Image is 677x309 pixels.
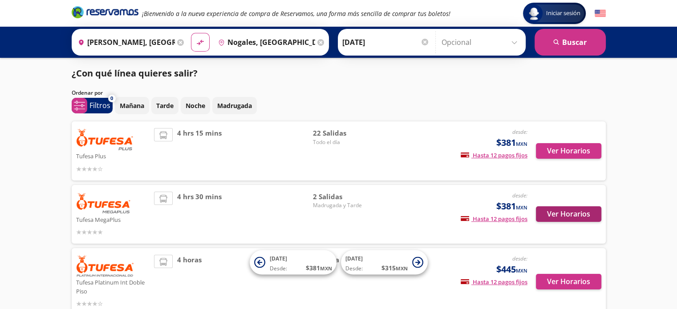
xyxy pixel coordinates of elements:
[212,97,257,114] button: Madrugada
[186,101,205,110] p: Noche
[306,263,332,273] span: $ 381
[595,8,606,19] button: English
[496,136,527,149] span: $381
[72,5,138,21] a: Brand Logo
[496,200,527,213] span: $381
[535,29,606,56] button: Buscar
[270,265,287,273] span: Desde:
[516,140,527,147] small: MXN
[536,206,601,222] button: Ver Horarios
[342,31,430,53] input: Elegir Fecha
[461,278,527,286] span: Hasta 12 pagos fijos
[76,277,150,296] p: Tufesa Platinum Int Doble Piso
[156,101,174,110] p: Tarde
[543,9,584,18] span: Iniciar sesión
[142,9,450,18] em: ¡Bienvenido a la nueva experiencia de compra de Reservamos, una forma más sencilla de comprar tus...
[313,138,375,146] span: Todo el día
[72,67,198,80] p: ¿Con qué línea quieres salir?
[250,250,336,275] button: [DATE]Desde:$381MXN
[320,265,332,272] small: MXN
[215,31,315,53] input: Buscar Destino
[461,151,527,159] span: Hasta 12 pagos fijos
[512,255,527,262] em: desde:
[396,265,408,272] small: MXN
[177,128,222,174] span: 4 hrs 15 mins
[512,192,527,199] em: desde:
[536,274,601,289] button: Ver Horarios
[76,128,134,150] img: Tufesa Plus
[115,97,149,114] button: Mañana
[313,192,375,202] span: 2 Salidas
[461,215,527,223] span: Hasta 12 pagos fijos
[151,97,178,114] button: Tarde
[496,263,527,276] span: $445
[512,128,527,136] em: desde:
[76,150,150,161] p: Tufesa Plus
[72,98,113,113] button: 0Filtros
[177,255,202,309] span: 4 horas
[76,192,131,214] img: Tufesa MegaPlus
[536,143,601,159] button: Ver Horarios
[217,101,252,110] p: Madrugada
[345,265,363,273] span: Desde:
[442,31,521,53] input: Opcional
[516,204,527,211] small: MXN
[120,101,144,110] p: Mañana
[313,201,375,209] span: Madrugada y Tarde
[516,267,527,274] small: MXN
[110,95,113,102] span: 0
[270,255,287,262] span: [DATE]
[341,250,428,275] button: [DATE]Desde:$315MXN
[181,97,210,114] button: Noche
[76,255,134,277] img: Tufesa Platinum Int Doble Piso
[74,31,175,53] input: Buscar Origen
[72,89,103,97] p: Ordenar por
[177,192,222,237] span: 4 hrs 30 mins
[76,214,150,225] p: Tufesa MegaPlus
[89,100,110,111] p: Filtros
[381,263,408,273] span: $ 315
[313,128,375,138] span: 22 Salidas
[345,255,363,262] span: [DATE]
[72,5,138,19] i: Brand Logo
